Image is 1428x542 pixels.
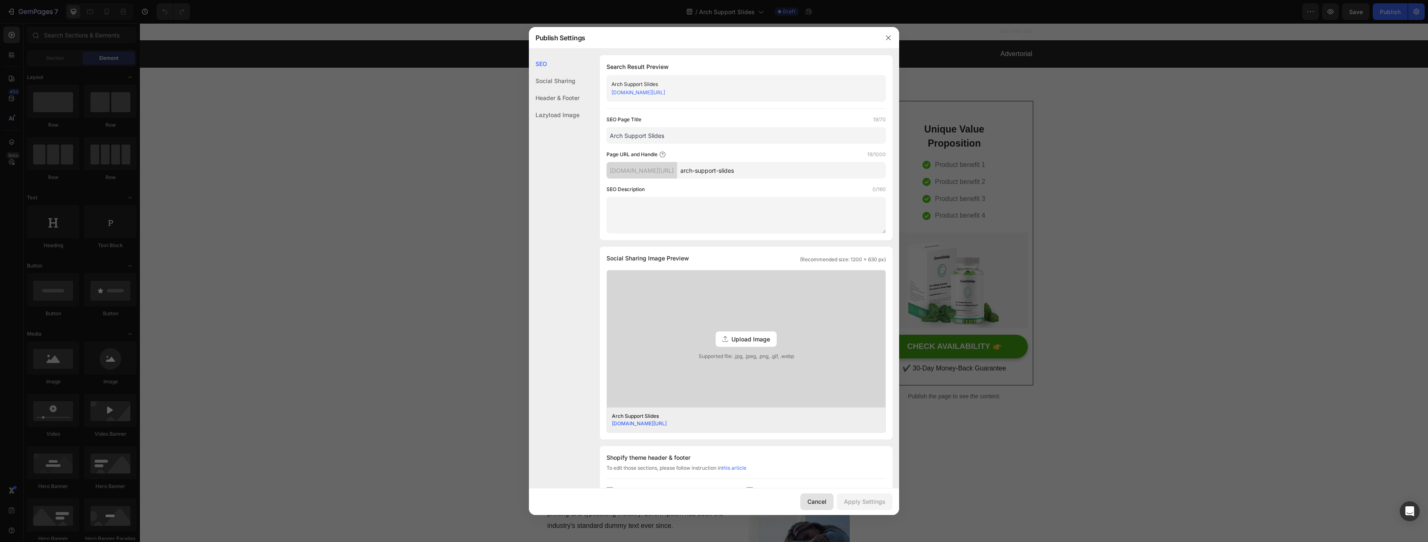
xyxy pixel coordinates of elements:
img: Alt Image [741,209,888,305]
div: Arch Support Slides [611,80,867,88]
span: Lorem Ipsum is simply dummy text of the printing and typesetting industry. Lorem Ipsum has been t... [408,475,595,506]
h1: Search Result Preview [606,62,886,72]
label: 19/70 [873,115,886,124]
label: 0/160 [873,185,886,194]
div: Open Intercom Messenger [1400,501,1420,521]
p: Product benefit 2 [795,153,845,165]
p: Publish the page to see the content. [736,369,893,378]
div: Social Sharing [529,72,580,89]
p: Gemadvertorial [396,25,643,37]
input: Handle [677,162,886,179]
span: Use Shopify theme footer [756,486,826,495]
p: [Heading 2] Describe the timeframe to achieve the desired results [396,388,709,419]
label: 19/1000 [867,150,886,159]
img: Alt Image [395,140,710,317]
span: Use Shopify theme header [616,486,689,495]
div: Cancel [807,497,826,506]
button: Cancel [800,493,834,510]
label: Page URL and Handle [606,150,658,159]
p: Unique Value Proposition [779,99,850,128]
div: Shopify theme header & footer [606,453,886,463]
div: SEO [529,55,580,72]
div: Publish Settings [529,27,878,49]
span: [PERSON_NAME] [425,116,480,123]
div: Arch Support Slides [612,412,868,420]
a: this article [722,465,746,471]
span: Supported file: .jpg, .jpeg, .png, .gif, .webp [607,353,885,360]
div: To edit those sections, please follow instruction in [606,464,886,479]
button: Apply Settings [837,493,892,510]
p: Product benefit 1 [795,136,845,148]
label: SEO Page Title [606,115,641,124]
p: ✔️ 30-Day Money-Back Guarantee [742,339,887,351]
button: CHECK AVAILABILITY [741,311,888,335]
p: [Heading 1] Describe the needs of users who are interested in the product. [396,78,709,109]
p: Product benefit 4 [795,186,845,199]
p: Advertorial [645,25,892,37]
div: Lazyload Image [529,106,580,123]
a: [DOMAIN_NAME][URL] [612,420,667,427]
span: Upload Image [731,335,770,343]
div: [DOMAIN_NAME][URL] [606,162,677,179]
span: [DATE] [523,116,544,123]
strong: Customer problem 1: [408,475,474,482]
p: Product benefit 3 [795,170,845,182]
p: Do your legs have [MEDICAL_DATA] or pain? don't worry, We have moderate [MEDICAL_DATA] like with ... [396,331,709,367]
a: [DOMAIN_NAME][URL] [611,89,665,96]
p: Your provider may recommend compression socks to help with symptoms caused by a vein or venous di... [396,425,709,461]
div: Header & Footer [529,89,580,106]
span: (Recommended size: 1200 x 630 px) [800,256,886,263]
span: Social Sharing Image Preview [606,253,689,263]
p: Written by [396,114,482,126]
div: Apply Settings [844,497,885,506]
input: Title [606,127,886,144]
label: SEO Description [606,185,645,194]
p: Published on [484,114,544,126]
div: CHECK AVAILABILITY [767,318,850,329]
